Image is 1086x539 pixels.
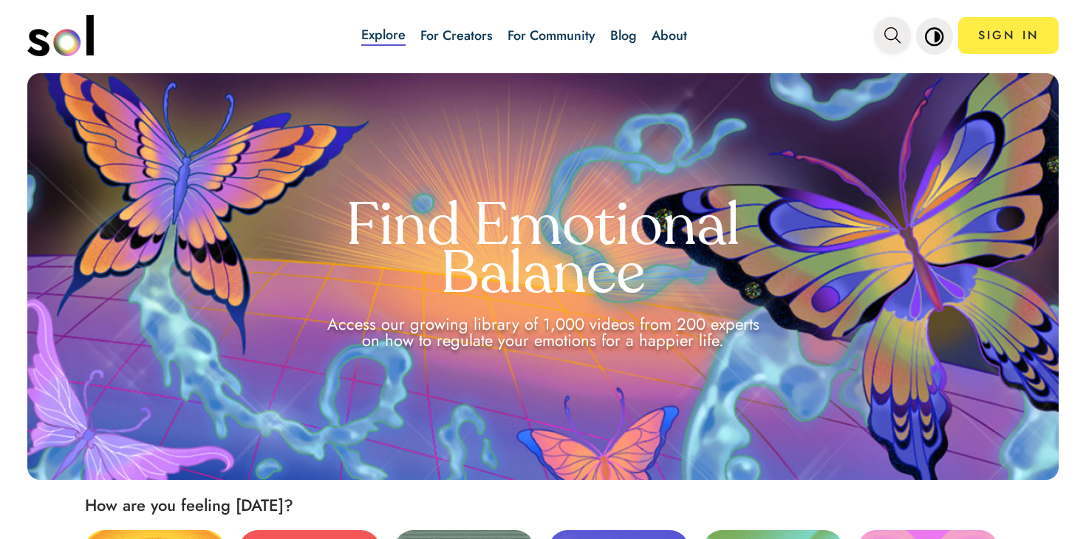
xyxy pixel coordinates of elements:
[27,15,94,56] img: logo
[361,25,406,46] a: Explore
[610,26,637,45] a: Blog
[27,10,1059,61] nav: main navigation
[652,26,687,45] a: About
[242,205,845,301] h1: Find Emotional Balance
[420,26,493,45] a: For Creators
[85,495,1086,515] h2: How are you feeling [DATE]?
[958,17,1059,54] a: SIGN IN
[317,316,770,348] div: Access our growing library of 1,000 videos from 200 experts on how to regulate your emotions for ...
[508,26,595,45] a: For Community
